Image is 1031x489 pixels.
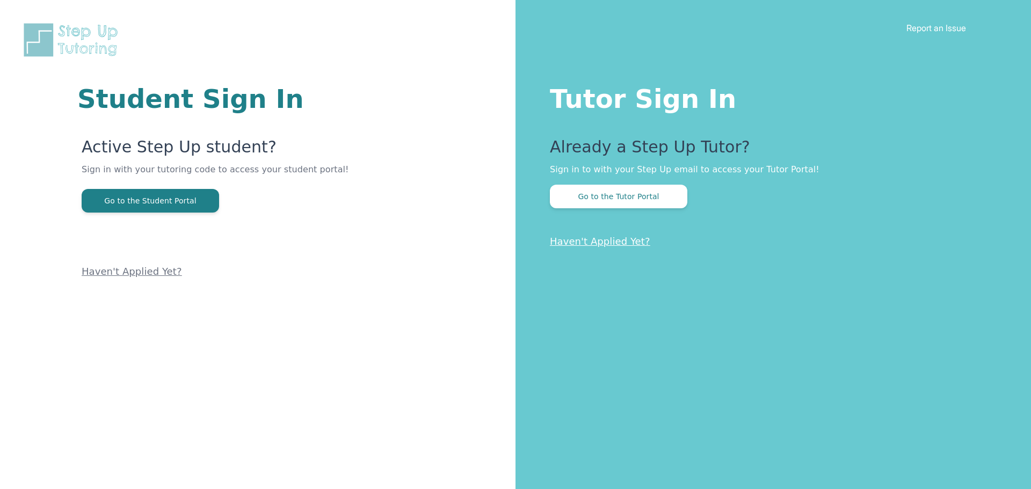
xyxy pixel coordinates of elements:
a: Report an Issue [906,23,966,33]
h1: Tutor Sign In [550,82,988,112]
h1: Student Sign In [77,86,387,112]
p: Sign in with your tutoring code to access your student portal! [82,163,387,189]
p: Sign in to with your Step Up email to access your Tutor Portal! [550,163,988,176]
a: Go to the Tutor Portal [550,191,687,201]
p: Already a Step Up Tutor? [550,137,988,163]
button: Go to the Student Portal [82,189,219,213]
a: Go to the Student Portal [82,195,219,206]
p: Active Step Up student? [82,137,387,163]
button: Go to the Tutor Portal [550,185,687,208]
img: Step Up Tutoring horizontal logo [21,21,125,59]
a: Haven't Applied Yet? [82,266,182,277]
a: Haven't Applied Yet? [550,236,650,247]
